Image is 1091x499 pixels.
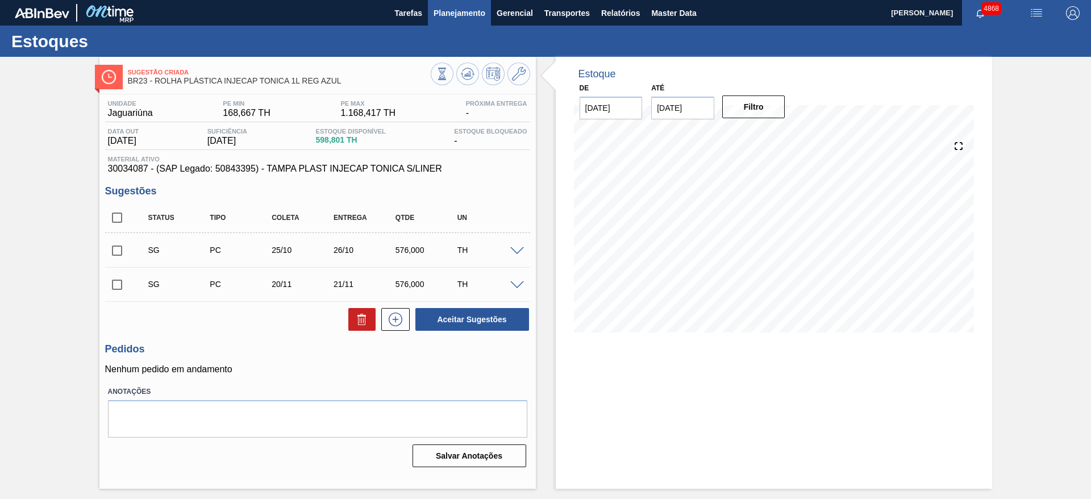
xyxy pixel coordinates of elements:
[223,108,270,118] span: 168,667 TH
[431,63,453,85] button: Visão Geral dos Estoques
[15,8,69,18] img: TNhmsLtSVTkK8tSr43FrP2fwEKptu5GPRR3wAAAABJRU5ErkJggg==
[108,164,527,174] span: 30034087 - (SAP Legado: 50843395) - TAMPA PLAST INJECAP TONICA S/LINER
[651,6,696,20] span: Master Data
[340,100,395,107] span: PE MAX
[343,308,376,331] div: Excluir Sugestões
[722,95,785,118] button: Filtro
[105,185,530,197] h3: Sugestões
[102,70,116,84] img: Ícone
[331,246,399,255] div: 26/10/2025
[544,6,590,20] span: Transportes
[1030,6,1043,20] img: userActions
[11,35,213,48] h1: Estoques
[316,136,386,144] span: 598,801 TH
[578,68,616,80] div: Estoque
[455,214,523,222] div: UN
[434,6,485,20] span: Planejamento
[651,97,714,119] input: dd/mm/yyyy
[651,84,664,92] label: Até
[455,280,523,289] div: TH
[580,97,643,119] input: dd/mm/yyyy
[981,2,1001,15] span: 4868
[108,128,139,135] span: Data out
[108,100,153,107] span: Unidade
[580,84,589,92] label: De
[456,63,479,85] button: Atualizar Gráfico
[393,214,461,222] div: Qtde
[207,214,276,222] div: Tipo
[145,280,214,289] div: Sugestão Criada
[376,308,410,331] div: Nova sugestão
[451,128,530,146] div: -
[145,246,214,255] div: Sugestão Criada
[497,6,533,20] span: Gerencial
[394,6,422,20] span: Tarefas
[207,246,276,255] div: Pedido de Compra
[105,364,530,375] p: Nenhum pedido em andamento
[269,246,338,255] div: 25/10/2025
[207,136,247,146] span: [DATE]
[128,77,431,85] span: BR23 - ROLHA PLÁSTICA INJECAP TONICA 1L REG AZUL
[331,280,399,289] div: 21/11/2025
[962,5,998,21] button: Notificações
[466,100,527,107] span: Próxima Entrega
[393,246,461,255] div: 576,000
[108,384,527,400] label: Anotações
[507,63,530,85] button: Ir ao Master Data / Geral
[393,280,461,289] div: 576,000
[128,69,431,76] span: Sugestão Criada
[601,6,640,20] span: Relatórios
[108,108,153,118] span: Jaguariúna
[269,214,338,222] div: Coleta
[108,136,139,146] span: [DATE]
[316,128,386,135] span: Estoque Disponível
[207,280,276,289] div: Pedido de Compra
[1066,6,1080,20] img: Logout
[463,100,530,118] div: -
[331,214,399,222] div: Entrega
[145,214,214,222] div: Status
[410,307,530,332] div: Aceitar Sugestões
[207,128,247,135] span: Suficiência
[269,280,338,289] div: 20/11/2025
[340,108,395,118] span: 1.168,417 TH
[454,128,527,135] span: Estoque Bloqueado
[108,156,527,163] span: Material ativo
[482,63,505,85] button: Programar Estoque
[413,444,526,467] button: Salvar Anotações
[455,246,523,255] div: TH
[223,100,270,107] span: PE MIN
[105,343,530,355] h3: Pedidos
[415,308,529,331] button: Aceitar Sugestões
